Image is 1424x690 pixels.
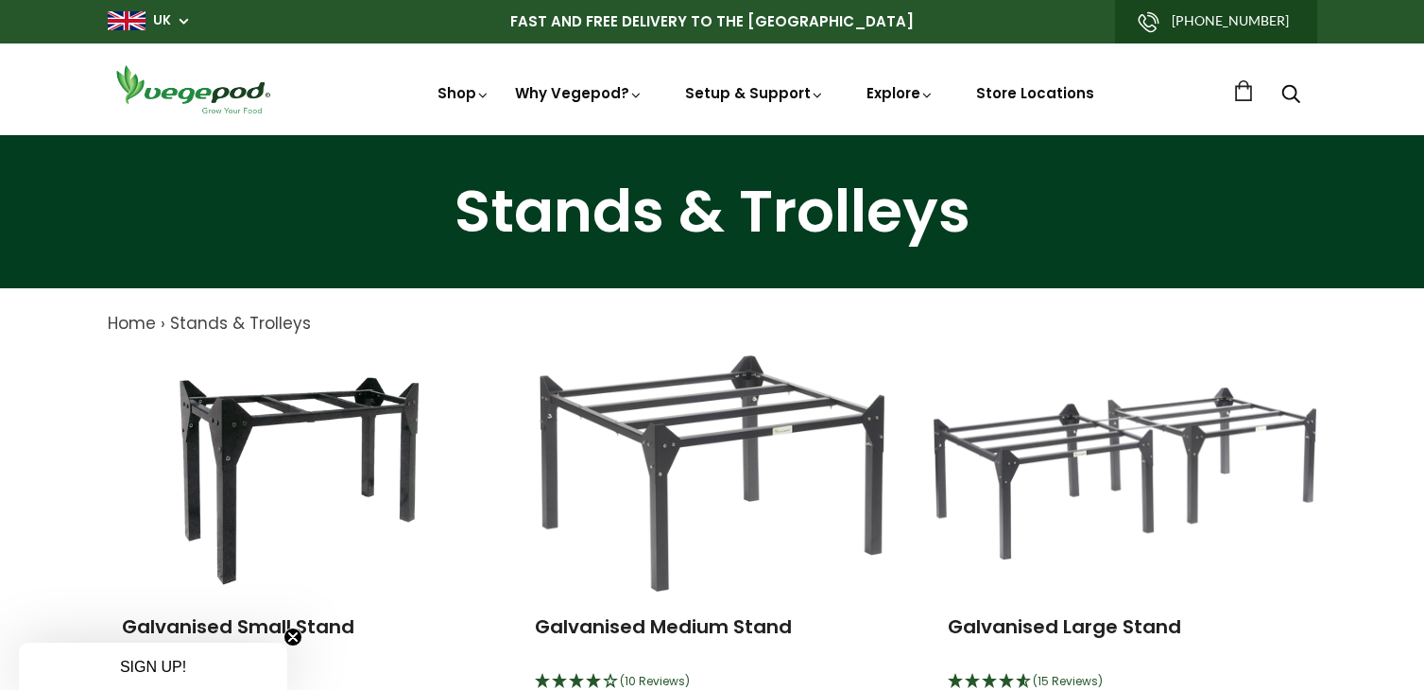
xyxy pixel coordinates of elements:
span: › [161,312,165,335]
img: gb_large.png [108,11,146,30]
a: Store Locations [976,83,1094,103]
img: Galvanised Large Stand [934,388,1316,560]
a: Stands & Trolleys [170,312,311,335]
button: Close teaser [283,628,302,647]
a: UK [153,11,171,30]
a: Setup & Support [685,83,825,103]
a: Search [1281,86,1300,106]
span: 4.67 Stars - 15 Reviews [1033,673,1103,689]
nav: breadcrumbs [108,312,1317,336]
a: Explore [866,83,935,103]
span: 4.1 Stars - 10 Reviews [620,673,690,689]
a: Home [108,312,156,335]
a: Shop [437,83,490,103]
h1: Stands & Trolleys [24,182,1400,241]
a: Galvanised Medium Stand [535,613,792,640]
div: SIGN UP!Close teaser [19,643,287,690]
img: Galvanised Medium Stand [540,355,884,592]
img: Galvanised Small Stand [159,355,438,592]
a: Galvanised Small Stand [122,613,354,640]
img: Vegepod [108,62,278,116]
span: SIGN UP! [120,659,186,675]
a: Why Vegepod? [515,83,643,103]
a: Galvanised Large Stand [948,613,1181,640]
